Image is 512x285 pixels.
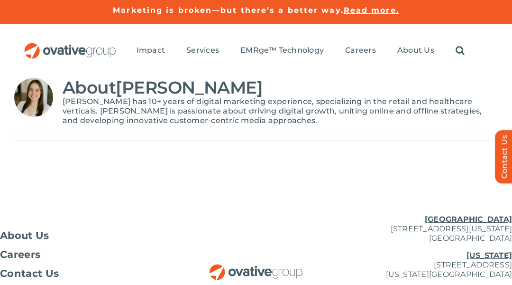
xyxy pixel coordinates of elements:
u: [GEOGRAPHIC_DATA] [425,215,512,224]
a: OG_Full_horizontal_RGB [209,263,303,272]
div: [PERSON_NAME] has 10+ years of digital marketing experience, specializing in the retail and healt... [63,78,498,125]
a: Services [186,46,219,56]
span: EMRge™ Technology [240,46,324,55]
span: Impact [137,46,165,55]
a: Search [456,46,465,56]
nav: Menu [137,36,465,66]
a: About Us [397,46,434,56]
h3: About [63,78,498,97]
u: [US_STATE] [466,251,512,260]
a: Read more. [344,6,399,15]
a: Careers [345,46,376,56]
span: Careers [345,46,376,55]
a: Impact [137,46,165,56]
p: [STREET_ADDRESS][US_STATE] [GEOGRAPHIC_DATA] [341,215,512,243]
span: Services [186,46,219,55]
a: OG_Full_horizontal_RGB [24,42,117,51]
a: Marketing is broken—but there’s a better way. [113,6,344,15]
span: [PERSON_NAME] [116,77,263,98]
span: About Us [397,46,434,55]
a: EMRge™ Technology [240,46,324,56]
